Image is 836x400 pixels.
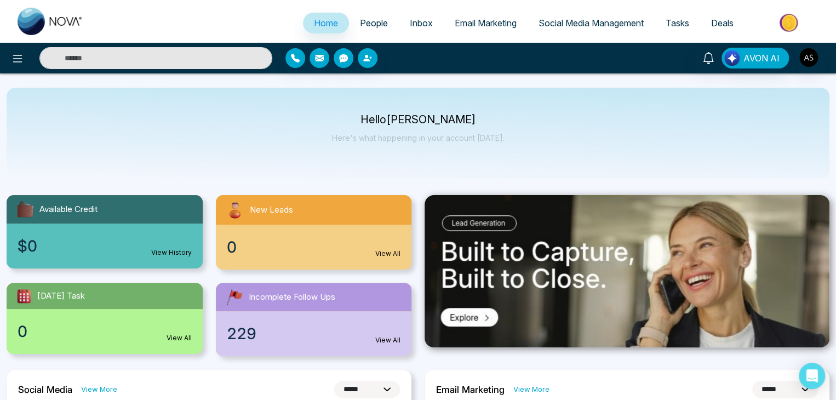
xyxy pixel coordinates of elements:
[81,384,117,395] a: View More
[375,249,400,259] a: View All
[360,18,388,28] span: People
[303,13,349,33] a: Home
[666,18,689,28] span: Tasks
[425,195,829,347] img: .
[225,287,244,307] img: followUps.svg
[528,13,655,33] a: Social Media Management
[513,384,549,395] a: View More
[722,48,789,68] button: AVON AI
[15,199,35,219] img: availableCredit.svg
[743,52,780,65] span: AVON AI
[227,322,256,345] span: 229
[711,18,734,28] span: Deals
[18,384,72,395] h2: Social Media
[799,48,818,67] img: User Avatar
[249,291,335,304] span: Incomplete Follow Ups
[209,195,419,270] a: New Leads0View All
[399,13,444,33] a: Inbox
[151,248,192,258] a: View History
[167,333,192,343] a: View All
[225,199,245,220] img: newLeads.svg
[724,50,740,66] img: Lead Flow
[436,384,505,395] h2: Email Marketing
[539,18,644,28] span: Social Media Management
[444,13,528,33] a: Email Marketing
[655,13,700,33] a: Tasks
[750,10,829,35] img: Market-place.gif
[39,203,98,216] span: Available Credit
[700,13,745,33] a: Deals
[332,133,505,142] p: Here's what happening in your account [DATE].
[332,115,505,124] p: Hello [PERSON_NAME]
[15,287,33,305] img: todayTask.svg
[314,18,338,28] span: Home
[799,363,825,389] div: Open Intercom Messenger
[227,236,237,259] span: 0
[209,283,419,356] a: Incomplete Follow Ups229View All
[375,335,400,345] a: View All
[455,18,517,28] span: Email Marketing
[37,290,85,302] span: [DATE] Task
[18,235,37,258] span: $0
[349,13,399,33] a: People
[18,320,27,343] span: 0
[18,8,83,35] img: Nova CRM Logo
[410,18,433,28] span: Inbox
[250,204,293,216] span: New Leads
